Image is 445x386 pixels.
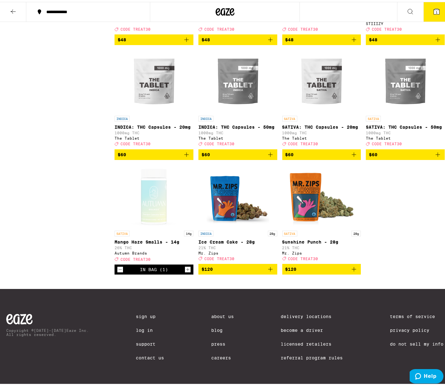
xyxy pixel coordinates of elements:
a: Open page for Mango Haze Smalls - 14g from Autumn Brands [115,163,193,263]
p: Copyright © [DATE]-[DATE] Eaze Inc. All rights reserved. [6,327,89,335]
a: Open page for Ice Cream Cake - 28g from Mr. Zips [198,163,277,262]
p: 14g [184,229,193,234]
p: INDICA [198,114,213,120]
img: The Tablet - INDICA: THC Capsules - 50mg [207,48,269,111]
p: SATIVA [366,114,381,120]
button: Add to bag [282,147,361,158]
a: Do Not Sell My Info [390,340,443,345]
a: Open page for SATIVA: THC Capsules - 50mg from The Tablet [366,48,445,147]
span: $60 [202,150,210,155]
span: $48 [118,35,126,40]
a: Log In [136,326,164,331]
p: SATIVA [282,229,297,234]
img: Mr. Zips - Sunshine Punch - 28g [283,163,360,226]
a: Become a Driver [281,326,343,331]
a: About Us [211,312,234,317]
span: CODE TREAT30 [288,255,318,259]
span: $120 [285,265,297,270]
iframe: Opens a widget where you can find more information [410,367,443,383]
span: $60 [118,150,126,155]
a: Support [136,340,164,345]
div: Mr. Zips [282,249,361,253]
div: The Tablet [115,134,193,138]
span: $48 [285,35,294,40]
span: CODE TREAT30 [204,140,234,144]
a: Open page for INDICA: THC Capsules - 50mg from The Tablet [198,48,277,147]
button: Add to bag [366,147,445,158]
p: 28g [268,229,277,234]
div: Autumn Brands [115,249,193,253]
span: CODE TREAT30 [288,25,318,29]
p: Mango Haze Smalls - 14g [115,238,193,243]
p: 1000mg THC [282,129,361,133]
img: The Tablet - INDICA: THC Capsules - 20mg [123,48,185,111]
p: 1000mg THC [198,129,277,133]
span: 1 [436,8,437,12]
a: Open page for SATIVA: THC Capsules - 20mg from The Tablet [282,48,361,147]
div: The Tablet [282,134,361,138]
a: Licensed Retailers [281,340,343,345]
span: CODE TREAT30 [372,25,402,29]
button: Decrement [117,265,123,271]
button: Add to bag [198,262,277,273]
span: CODE TREAT30 [120,140,151,144]
span: $48 [202,35,210,40]
span: $60 [369,150,377,155]
a: Terms of Service [390,312,443,317]
span: $60 [285,150,294,155]
span: CODE TREAT30 [120,25,151,29]
button: Add to bag [366,33,445,43]
button: Add to bag [282,33,361,43]
span: CODE TREAT30 [288,140,318,144]
p: Sunshine Punch - 28g [282,238,361,243]
button: Increment [185,265,191,271]
a: Referral Program Rules [281,353,343,358]
p: SATIVA: THC Capsules - 20mg [282,123,361,128]
p: 26% THC [115,244,193,248]
div: Mr. Zips [198,249,277,253]
a: Privacy Policy [390,326,443,331]
img: Mr. Zips - Ice Cream Cake - 28g [207,163,269,226]
p: 1000mg THC [366,129,445,133]
button: Add to bag [282,262,361,273]
a: Press [211,340,234,345]
a: Open page for Sunshine Punch - 28g from Mr. Zips [282,163,361,262]
span: CODE TREAT30 [204,25,234,29]
a: Careers [211,353,234,358]
div: In Bag (1) [140,265,168,270]
span: $120 [202,265,213,270]
button: Add to bag [198,147,277,158]
p: INDICA: THC Capsules - 50mg [198,123,277,128]
p: INDICA: THC Capsules - 20mg [115,123,193,128]
a: Sign Up [136,312,164,317]
p: SATIVA [115,229,130,234]
span: CODE TREAT30 [120,255,151,260]
button: Add to bag [115,33,193,43]
p: Ice Cream Cake - 28g [198,238,277,243]
div: STIIIZY [366,20,445,24]
p: 21% THC [198,244,277,248]
a: Open page for INDICA: THC Capsules - 20mg from The Tablet [115,48,193,147]
span: CODE TREAT30 [204,255,234,259]
p: INDICA [198,229,213,234]
a: Contact Us [136,353,164,358]
p: 1000mg THC [115,129,193,133]
span: $48 [369,35,377,40]
img: The Tablet - SATIVA: THC Capsules - 20mg [290,48,353,111]
a: Blog [211,326,234,331]
p: SATIVA: THC Capsules - 50mg [366,123,445,128]
p: SATIVA [282,114,297,120]
a: Delivery Locations [281,312,343,317]
p: INDICA [115,114,130,120]
div: The Tablet [366,134,445,138]
span: CODE TREAT30 [372,140,402,144]
button: Add to bag [198,33,277,43]
button: Add to bag [115,147,193,158]
p: 21% THC [282,244,361,248]
p: 28g [351,229,361,234]
div: The Tablet [198,134,277,138]
img: The Tablet - SATIVA: THC Capsules - 50mg [374,48,437,111]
